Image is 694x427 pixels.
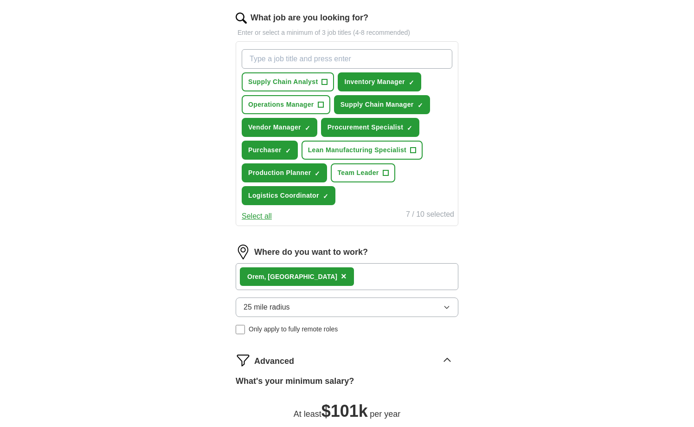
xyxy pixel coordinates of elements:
button: Inventory Manager✓ [338,72,421,91]
div: 7 / 10 selected [406,209,454,222]
label: What's your minimum salary? [236,375,354,388]
span: Logistics Coordinator [248,191,319,201]
button: Select all [242,211,272,222]
label: What job are you looking for? [251,12,368,24]
span: 25 mile radius [244,302,290,313]
span: per year [370,409,400,419]
img: filter [236,353,251,368]
span: Inventory Manager [344,77,405,87]
span: Lean Manufacturing Specialist [308,145,406,155]
button: Team Leader [331,163,395,182]
span: × [341,271,347,281]
span: At least [294,409,321,419]
label: Where do you want to work? [254,246,368,259]
input: Only apply to fully remote roles [236,325,245,334]
span: Only apply to fully remote roles [249,324,338,334]
span: ✓ [305,124,310,132]
span: Team Leader [337,168,379,178]
strong: Orem [247,273,264,280]
p: Enter or select a minimum of 3 job titles (4-8 recommended) [236,28,458,38]
button: Vendor Manager✓ [242,118,317,137]
span: Supply Chain Manager [341,100,414,110]
button: Lean Manufacturing Specialist [302,141,423,160]
span: ✓ [418,102,423,109]
span: ✓ [409,79,414,86]
span: Supply Chain Analyst [248,77,318,87]
button: Logistics Coordinator✓ [242,186,335,205]
span: ✓ [407,124,412,132]
button: Supply Chain Manager✓ [334,95,430,114]
button: Procurement Specialist✓ [321,118,419,137]
span: Purchaser [248,145,282,155]
button: × [341,270,347,284]
button: Supply Chain Analyst [242,72,334,91]
span: ✓ [315,170,320,177]
img: location.png [236,245,251,259]
span: ✓ [285,147,291,155]
span: $ 101k [321,401,368,421]
img: search.png [236,13,247,24]
button: Purchaser✓ [242,141,298,160]
div: , [GEOGRAPHIC_DATA] [247,272,337,282]
span: Procurement Specialist [328,123,403,132]
input: Type a job title and press enter [242,49,452,69]
button: Operations Manager [242,95,330,114]
span: Vendor Manager [248,123,301,132]
button: Production Planner✓ [242,163,327,182]
button: 25 mile radius [236,298,458,317]
span: ✓ [323,193,328,200]
span: Advanced [254,355,294,368]
span: Operations Manager [248,100,314,110]
span: Production Planner [248,168,311,178]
